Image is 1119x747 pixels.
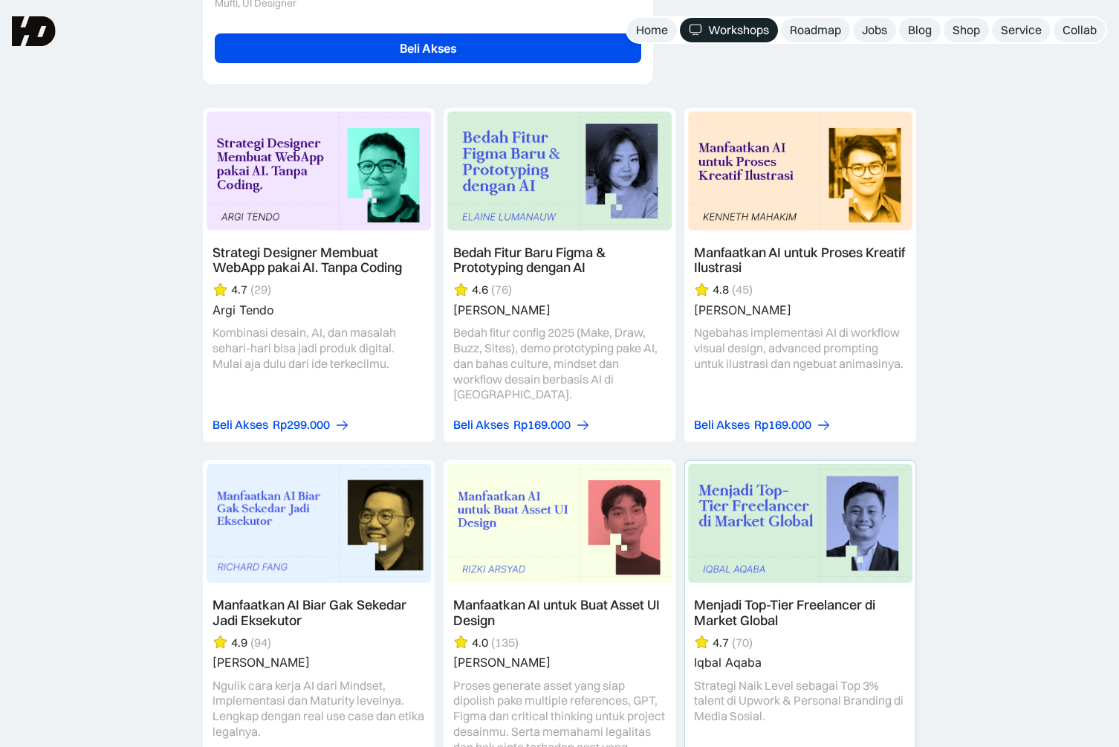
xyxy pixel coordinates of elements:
[953,22,980,38] div: Shop
[992,18,1051,42] a: Service
[213,417,268,433] div: Beli Akses
[862,22,887,38] div: Jobs
[273,417,330,433] div: Rp299.000
[680,18,778,42] a: Workshops
[1001,22,1042,38] div: Service
[708,22,769,38] div: Workshops
[754,417,811,433] div: Rp169.000
[213,417,350,433] a: Beli AksesRp299.000
[453,417,509,433] div: Beli Akses
[944,18,989,42] a: Shop
[1054,18,1106,42] a: Collab
[215,33,641,63] a: Beli Akses
[790,22,841,38] div: Roadmap
[513,417,571,433] div: Rp169.000
[627,18,677,42] a: Home
[694,417,831,433] a: Beli AksesRp169.000
[453,417,591,433] a: Beli AksesRp169.000
[908,22,932,38] div: Blog
[853,18,896,42] a: Jobs
[781,18,850,42] a: Roadmap
[694,417,750,433] div: Beli Akses
[636,22,668,38] div: Home
[1063,22,1097,38] div: Collab
[899,18,941,42] a: Blog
